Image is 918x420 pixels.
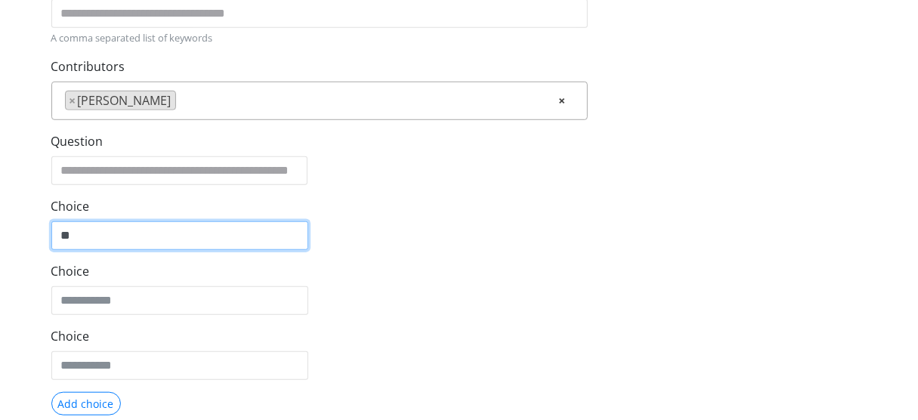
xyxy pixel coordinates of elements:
[70,91,76,110] span: ×
[51,31,588,45] small: A comma separated list of keywords
[51,57,125,76] label: Contributors
[51,132,104,150] label: Question
[65,91,176,110] li: Ming Wang
[51,327,90,345] label: Choice
[51,392,121,415] button: Add choice
[558,91,567,110] span: Remove all items
[51,197,90,215] label: Choice
[51,262,90,280] label: Choice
